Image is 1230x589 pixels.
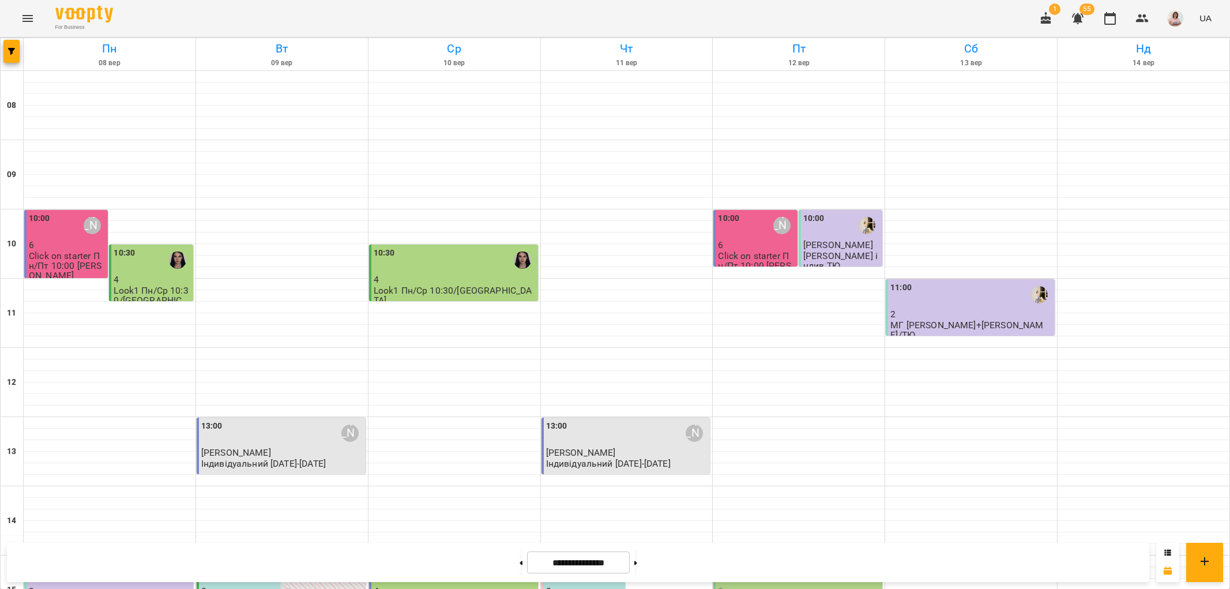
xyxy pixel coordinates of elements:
p: Індивідуальний [DATE]-[DATE] [546,459,671,468]
img: Вікторія Матвійчук [169,252,186,269]
h6: Пн [25,40,194,58]
img: Сидорук Тетяна [858,217,875,234]
h6: 12 [7,376,16,389]
label: 10:30 [114,247,135,260]
h6: 11 вер [543,58,711,69]
div: Ольга Шинкаренко [341,425,359,442]
h6: 10 [7,238,16,250]
span: 55 [1079,3,1094,15]
h6: 13 вер [887,58,1055,69]
h6: 10 вер [370,58,539,69]
div: Ольга Шинкаренко [773,217,791,234]
img: Вікторія Матвійчук [514,252,531,269]
p: Look1 Пн/Ср 10:30/[GEOGRAPHIC_DATA] [114,286,190,316]
h6: Сб [887,40,1055,58]
h6: 09 вер [198,58,366,69]
h6: Нд [1059,40,1228,58]
img: Voopty Logo [55,6,113,22]
span: 1 [1049,3,1060,15]
span: [PERSON_NAME] [546,447,616,458]
label: 13:00 [546,420,567,433]
h6: Пт [714,40,883,58]
h6: 12 вер [714,58,883,69]
img: a9a10fb365cae81af74a091d218884a8.jpeg [1167,10,1183,27]
label: 13:00 [201,420,223,433]
h6: 08 [7,99,16,112]
div: Ольга Шинкаренко [84,217,101,234]
p: 6 [29,240,106,250]
p: МГ [PERSON_NAME]+[PERSON_NAME]/ТЮ [890,320,1052,340]
p: 6 [718,240,795,250]
p: Індивідуальний [DATE]-[DATE] [201,459,326,468]
label: 10:00 [29,212,50,225]
h6: 08 вер [25,58,194,69]
h6: 14 [7,515,16,527]
label: 10:00 [718,212,739,225]
img: Сидорук Тетяна [1030,286,1048,303]
p: 4 [374,275,536,284]
p: Click on starter Пн/Пт 10:00 [PERSON_NAME] [718,251,795,281]
button: UA [1195,7,1216,29]
p: 2 [890,309,1052,319]
button: Menu [14,5,42,32]
h6: Ср [370,40,539,58]
h6: 13 [7,445,16,458]
span: For Business [55,24,113,31]
p: Click on starter Пн/Пт 10:00 [PERSON_NAME] [29,251,106,281]
label: 10:30 [374,247,395,260]
h6: 11 [7,307,16,320]
h6: 09 [7,168,16,181]
p: [PERSON_NAME] індив ТЮ [803,251,880,271]
label: 11:00 [890,282,912,294]
p: Look1 Пн/Ср 10:30/[GEOGRAPHIC_DATA] [374,286,536,306]
span: UA [1199,12,1212,24]
h6: Вт [198,40,366,58]
span: [PERSON_NAME] [803,239,873,250]
label: 10:00 [803,212,825,225]
h6: Чт [543,40,711,58]
h6: 14 вер [1059,58,1228,69]
span: [PERSON_NAME] [201,447,271,458]
div: Ольга Шинкаренко [686,425,703,442]
p: 4 [114,275,190,284]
